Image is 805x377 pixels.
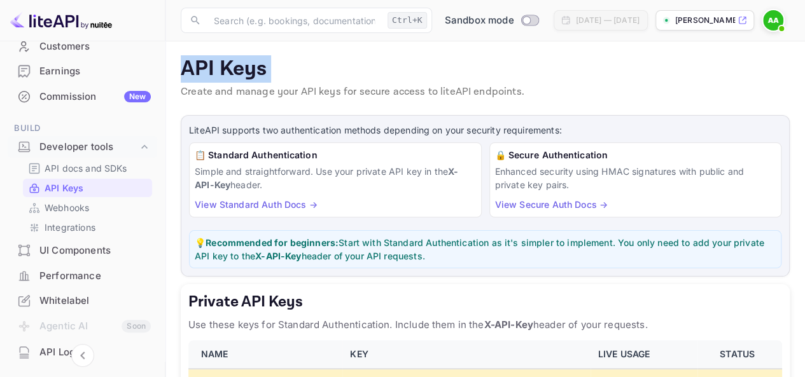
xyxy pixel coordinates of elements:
[8,34,157,59] div: Customers
[124,91,151,102] div: New
[28,221,147,234] a: Integrations
[10,10,112,31] img: LiteAPI logo
[8,136,157,158] div: Developer tools
[28,161,147,175] a: API docs and SDKs
[576,15,640,26] div: [DATE] — [DATE]
[8,59,157,83] a: Earnings
[39,269,151,284] div: Performance
[8,264,157,289] div: Performance
[23,179,152,197] div: API Keys
[8,238,157,263] div: UI Components
[45,221,95,234] p: Integrations
[763,10,783,31] img: Ali Affan
[28,201,147,214] a: Webhooks
[28,181,147,195] a: API Keys
[39,90,151,104] div: Commission
[195,165,476,191] p: Simple and straightforward. Use your private API key in the header.
[495,199,608,210] a: View Secure Auth Docs →
[39,39,151,54] div: Customers
[8,121,157,135] span: Build
[188,340,342,369] th: NAME
[39,140,138,154] div: Developer tools
[23,159,152,177] div: API docs and SDKs
[697,340,782,369] th: STATUS
[188,292,782,312] h5: Private API Keys
[484,319,533,331] strong: X-API-Key
[8,85,157,109] div: CommissionNew
[8,340,157,365] div: API Logs
[71,344,94,367] button: Collapse navigation
[8,85,157,108] a: CommissionNew
[8,340,157,364] a: API Logs
[39,243,151,258] div: UI Components
[45,181,83,195] p: API Keys
[39,345,151,360] div: API Logs
[8,289,157,312] a: Whitelabel
[45,201,89,214] p: Webhooks
[255,250,301,261] strong: X-API-Key
[195,199,318,210] a: View Standard Auth Docs →
[206,237,339,248] strong: Recommended for beginners:
[445,13,514,28] span: Sandbox mode
[388,12,427,29] div: Ctrl+K
[8,238,157,262] a: UI Components
[195,148,476,162] h6: 📋 Standard Authentication
[195,236,776,263] p: 💡 Start with Standard Authentication as it's simpler to implement. You only need to add your priv...
[39,64,151,79] div: Earnings
[206,8,382,33] input: Search (e.g. bookings, documentation)
[23,198,152,217] div: Webhooks
[675,15,735,26] p: [PERSON_NAME]-ad3o6.nuitee...
[591,340,697,369] th: LIVE USAGE
[8,59,157,84] div: Earnings
[188,317,782,332] p: Use these keys for Standard Authentication. Include them in the header of your requests.
[495,165,776,191] p: Enhanced security using HMAC signatures with public and private key pairs.
[39,294,151,308] div: Whitelabel
[440,13,543,28] div: Switch to Production mode
[8,34,157,58] a: Customers
[181,85,790,100] p: Create and manage your API keys for secure access to liteAPI endpoints.
[8,289,157,313] div: Whitelabel
[45,161,127,175] p: API docs and SDKs
[495,148,776,162] h6: 🔒 Secure Authentication
[23,218,152,236] div: Integrations
[8,264,157,287] a: Performance
[195,166,458,190] strong: X-API-Key
[342,340,590,369] th: KEY
[189,123,781,137] p: LiteAPI supports two authentication methods depending on your security requirements:
[181,57,790,82] p: API Keys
